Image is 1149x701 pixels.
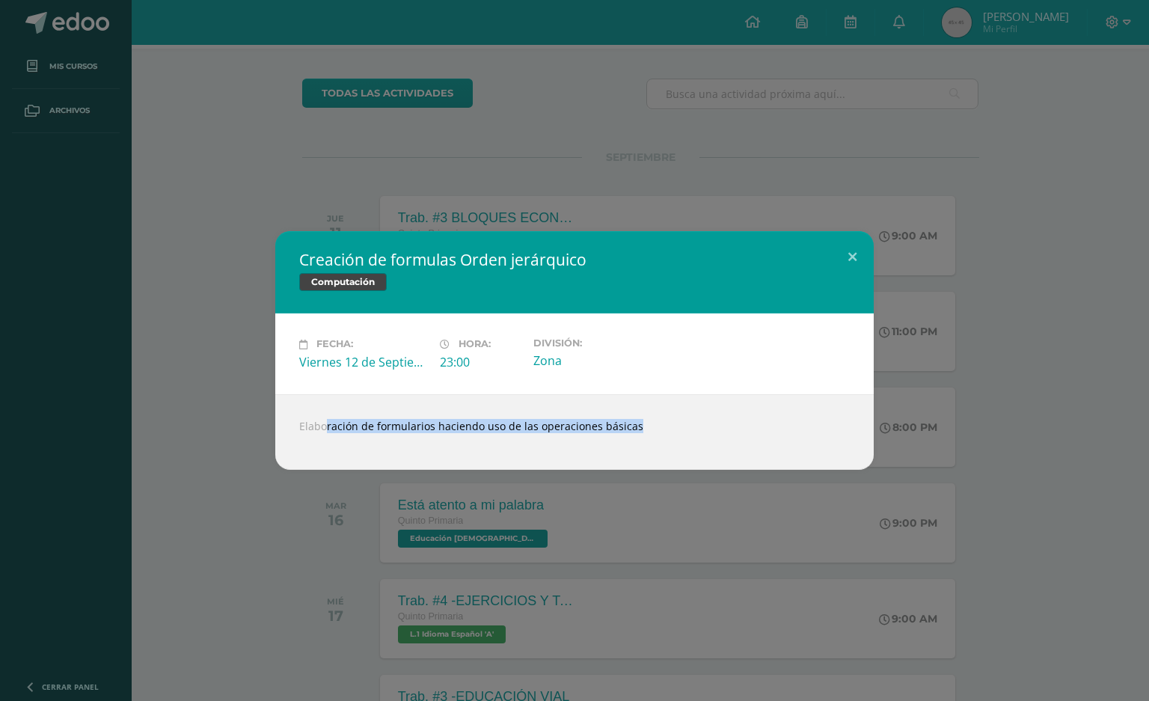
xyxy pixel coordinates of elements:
[275,394,874,470] div: Elaboración de formularios haciendo uso de las operaciones básicas
[299,273,387,291] span: Computación
[316,339,353,350] span: Fecha:
[533,352,662,369] div: Zona
[299,249,850,270] h2: Creación de formulas Orden jerárquico
[831,231,874,282] button: Close (Esc)
[299,354,428,370] div: Viernes 12 de Septiembre
[459,339,491,350] span: Hora:
[440,354,521,370] div: 23:00
[533,337,662,349] label: División:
